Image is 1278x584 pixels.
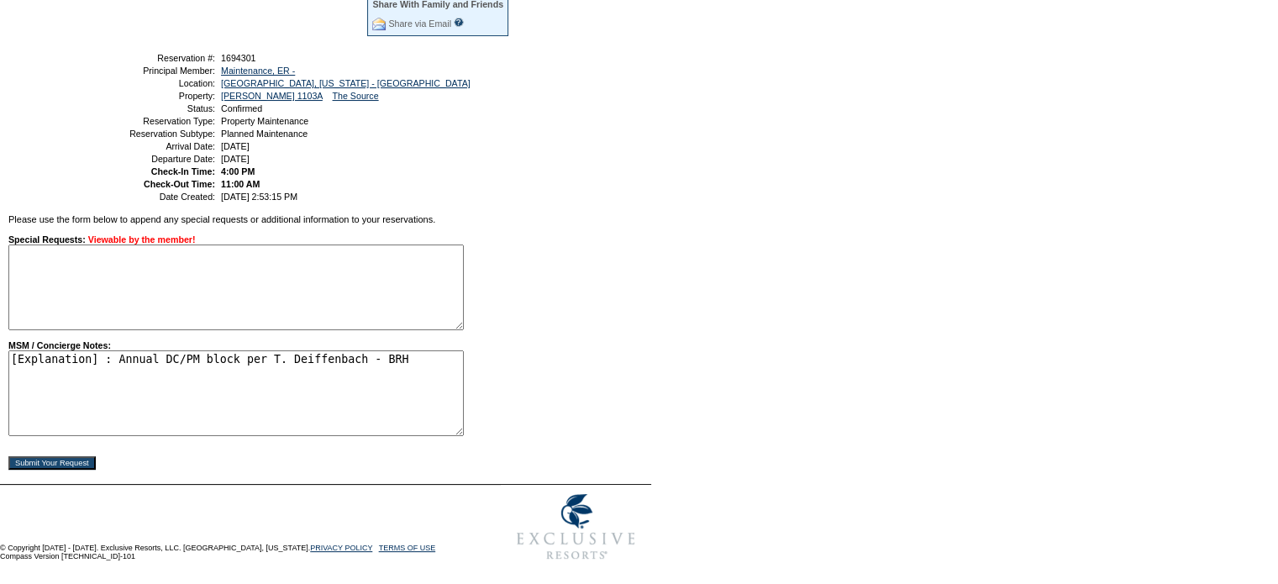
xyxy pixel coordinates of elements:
strong: MSM / Concierge Notes: [8,340,464,438]
td: Location: [95,78,215,88]
span: Viewable by the member! [88,234,196,245]
td: Property: [95,91,215,101]
strong: Check-In Time: [151,166,215,176]
td: Reservation Type: [95,116,215,126]
a: Share via Email [388,18,451,29]
span: Confirmed [221,103,262,113]
a: PRIVACY POLICY [310,544,372,552]
td: Reservation #: [95,53,215,63]
td: Status: [95,103,215,113]
span: 4:00 PM [221,166,255,176]
span: Please use the form below to append any special requests or additional information to your reserv... [8,214,435,224]
span: [DATE] [221,141,250,151]
a: [GEOGRAPHIC_DATA], [US_STATE] - [GEOGRAPHIC_DATA] [221,78,471,88]
textarea: [Explanation] : Annual DC/PM block per T. Deiffenbach - BRH [8,350,464,436]
span: 1694301 [221,53,256,63]
td: Date Created: [95,192,215,202]
td: Departure Date: [95,154,215,164]
span: [DATE] 2:53:15 PM [221,192,297,202]
strong: Special Requests: [8,234,86,245]
td: Arrival Date: [95,141,215,151]
span: [DATE] [221,154,250,164]
a: TERMS OF USE [379,544,436,552]
span: Property Maintenance [221,116,308,126]
a: The Source [332,91,378,101]
a: Maintenance, ER - [221,66,295,76]
input: Submit Your Request [8,456,96,470]
td: Reservation Subtype: [95,129,215,139]
strong: Check-Out Time: [144,179,215,189]
span: Planned Maintenance [221,129,308,139]
a: [PERSON_NAME] 1103A [221,91,323,101]
span: 11:00 AM [221,179,260,189]
td: Principal Member: [95,66,215,76]
input: What is this? [454,18,464,27]
img: Exclusive Resorts [501,485,651,569]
